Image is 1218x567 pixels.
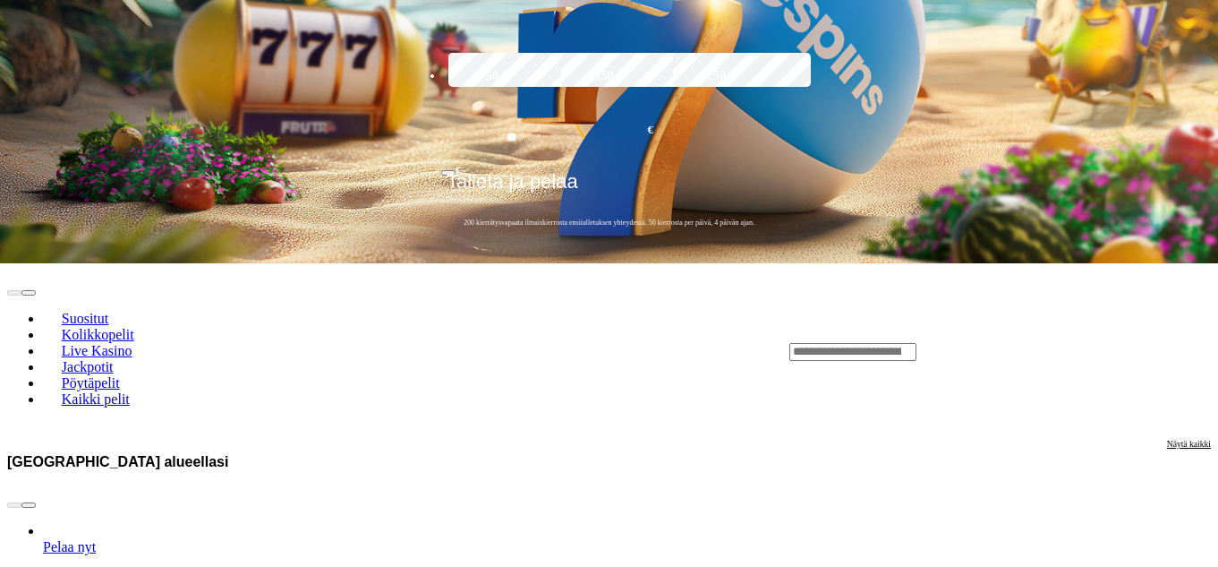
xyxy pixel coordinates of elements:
span: 200 kierrätysvapaata ilmaiskierrosta ensitalletuksen yhteydessä. 50 kierrosta per päivä, 4 päivän... [441,218,777,228]
a: Näytä kaikki [1167,439,1211,485]
span: Jackpotit [55,359,121,374]
button: next slide [21,503,36,508]
label: 250 € [669,50,774,102]
nav: Lobby [7,280,754,422]
span: Talleta ja pelaa [447,170,578,206]
button: Talleta ja pelaa [441,169,777,207]
a: Live Kasino [43,338,150,365]
a: Pöytäpelit [43,370,138,397]
span: Suositut [55,311,115,326]
a: Gates of Olympus Super Scatter [43,539,96,554]
h3: [GEOGRAPHIC_DATA] alueellasi [7,453,228,470]
span: Live Kasino [55,343,140,358]
button: prev slide [7,503,21,508]
button: next slide [21,290,36,296]
span: Pelaa nyt [43,539,96,554]
a: Suositut [43,305,127,332]
a: Jackpotit [43,354,132,381]
input: Search [789,343,916,361]
span: € [456,164,461,175]
label: 150 € [557,50,662,102]
span: Kolikkopelit [55,327,141,342]
header: Lobby [7,263,1211,439]
span: Kaikki pelit [55,391,137,407]
span: Pöytäpelit [55,375,127,391]
span: Näytä kaikki [1167,439,1211,449]
a: Kolikkopelit [43,322,152,348]
label: 50 € [444,50,549,102]
button: prev slide [7,290,21,296]
span: € [648,122,653,139]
